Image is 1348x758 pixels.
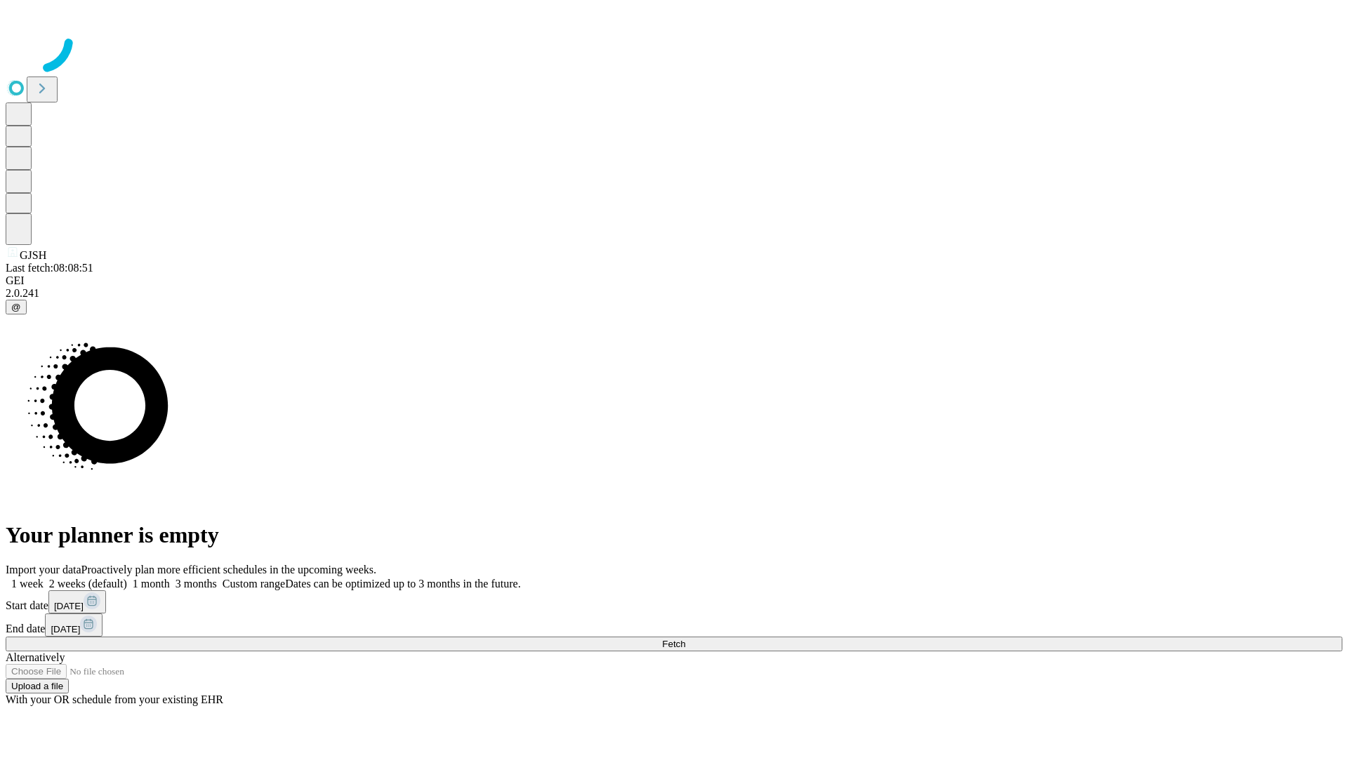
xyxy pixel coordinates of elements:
[285,578,520,590] span: Dates can be optimized up to 3 months in the future.
[11,302,21,312] span: @
[223,578,285,590] span: Custom range
[6,613,1342,637] div: End date
[6,564,81,576] span: Import your data
[6,651,65,663] span: Alternatively
[662,639,685,649] span: Fetch
[6,274,1342,287] div: GEI
[6,522,1342,548] h1: Your planner is empty
[6,262,93,274] span: Last fetch: 08:08:51
[51,624,80,634] span: [DATE]
[48,590,106,613] button: [DATE]
[6,287,1342,300] div: 2.0.241
[6,693,223,705] span: With your OR schedule from your existing EHR
[6,590,1342,613] div: Start date
[20,249,46,261] span: GJSH
[49,578,127,590] span: 2 weeks (default)
[6,637,1342,651] button: Fetch
[54,601,84,611] span: [DATE]
[45,613,103,637] button: [DATE]
[6,679,69,693] button: Upload a file
[6,300,27,314] button: @
[133,578,170,590] span: 1 month
[11,578,44,590] span: 1 week
[176,578,217,590] span: 3 months
[81,564,376,576] span: Proactively plan more efficient schedules in the upcoming weeks.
